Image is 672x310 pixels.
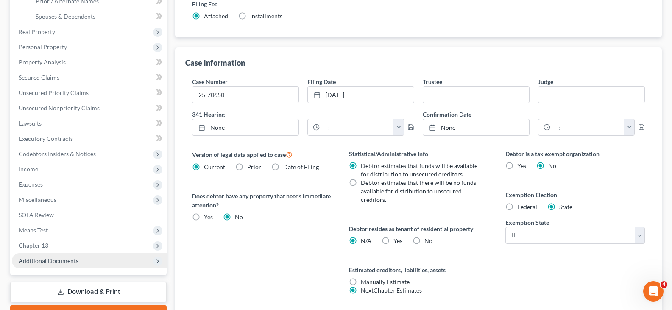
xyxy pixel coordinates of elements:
a: [DATE] [308,87,414,103]
a: Download & Print [10,282,167,302]
span: Income [19,165,38,173]
span: Debtor estimates that there will be no funds available for distribution to unsecured creditors. [361,179,476,203]
span: Executory Contracts [19,135,73,142]
label: Filing Date [307,77,336,86]
span: Additional Documents [19,257,78,264]
a: None [423,119,529,135]
input: -- [538,87,644,103]
span: SOFA Review [19,211,54,218]
span: 4 [661,281,667,288]
span: Means Test [19,226,48,234]
span: Personal Property [19,43,67,50]
input: -- : -- [320,119,394,135]
label: Debtor is a tax exempt organization [505,149,645,158]
span: Miscellaneous [19,196,56,203]
label: Exemption Election [505,190,645,199]
a: None [192,119,298,135]
span: Attached [204,12,228,20]
a: Spouses & Dependents [29,9,167,24]
span: Prior [247,163,261,170]
span: No [235,213,243,221]
span: Spouses & Dependents [36,13,95,20]
span: No [548,162,556,169]
label: Confirmation Date [418,110,649,119]
span: Chapter 13 [19,242,48,249]
input: -- : -- [550,119,625,135]
label: Judge [538,77,553,86]
span: Real Property [19,28,55,35]
label: Version of legal data applied to case [192,149,332,159]
span: Date of Filing [283,163,319,170]
span: Current [204,163,225,170]
iframe: Intercom live chat [643,281,664,302]
input: Enter case number... [192,87,298,103]
a: Property Analysis [12,55,167,70]
span: Property Analysis [19,59,66,66]
label: Debtor resides as tenant of residential property [349,224,488,233]
input: -- [423,87,529,103]
span: Unsecured Nonpriority Claims [19,104,100,112]
label: 341 Hearing [188,110,418,119]
a: Unsecured Priority Claims [12,85,167,101]
label: Exemption State [505,218,549,227]
a: SOFA Review [12,207,167,223]
span: Debtor estimates that funds will be available for distribution to unsecured creditors. [361,162,477,178]
a: Secured Claims [12,70,167,85]
a: Unsecured Nonpriority Claims [12,101,167,116]
span: Manually Estimate [361,278,410,285]
span: Yes [393,237,402,244]
span: N/A [361,237,371,244]
label: Does debtor have any property that needs immediate attention? [192,192,332,209]
span: NextChapter Estimates [361,287,422,294]
span: Expenses [19,181,43,188]
span: Yes [204,213,213,221]
span: Codebtors Insiders & Notices [19,150,96,157]
span: State [559,203,572,210]
a: Lawsuits [12,116,167,131]
span: Installments [250,12,282,20]
span: Federal [517,203,537,210]
a: Executory Contracts [12,131,167,146]
span: No [424,237,432,244]
span: Yes [517,162,526,169]
span: Unsecured Priority Claims [19,89,89,96]
div: Case Information [185,58,245,68]
span: Secured Claims [19,74,59,81]
span: Lawsuits [19,120,42,127]
label: Statistical/Administrative Info [349,149,488,158]
label: Estimated creditors, liabilities, assets [349,265,488,274]
label: Trustee [423,77,442,86]
label: Case Number [192,77,228,86]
